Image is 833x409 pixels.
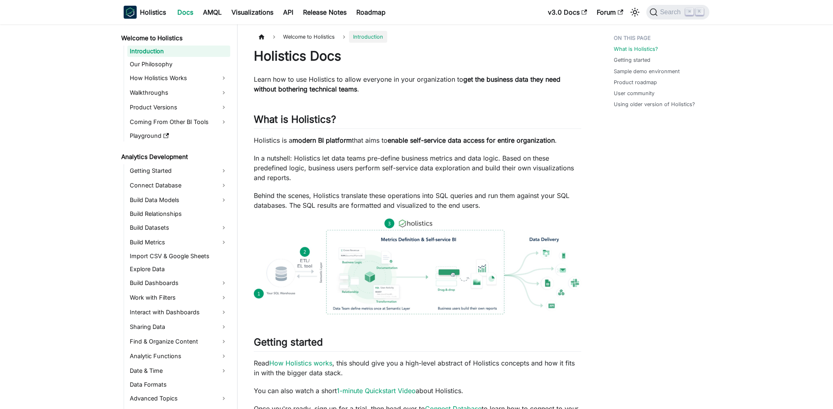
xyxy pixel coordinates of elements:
b: Holistics [140,7,166,17]
a: How Holistics works [269,359,332,367]
span: Welcome to Holistics [279,31,339,43]
a: Product Versions [127,101,230,114]
button: Search (Command+K) [646,5,709,20]
a: User community [614,89,654,97]
kbd: K [696,8,704,15]
a: Data Formats [127,379,230,390]
a: API [278,6,298,19]
a: Sharing Data [127,320,230,333]
a: Introduction [127,46,230,57]
a: Explore Data [127,263,230,275]
p: In a nutshell: Holistics let data teams pre-define business metrics and data logic. Based on thes... [254,153,581,183]
strong: enable self-service data access for entire organization [388,136,555,144]
a: Build Data Models [127,194,230,207]
a: Forum [592,6,628,19]
nav: Breadcrumbs [254,31,581,43]
a: HolisticsHolistics [124,6,166,19]
p: Read , this should give you a high-level abstract of Holistics concepts and how it fits in with t... [254,358,581,378]
a: Import CSV & Google Sheets [127,250,230,262]
a: Connect Database [127,179,230,192]
a: Release Notes [298,6,351,19]
button: Switch between dark and light mode (currently light mode) [628,6,641,19]
a: Getting Started [127,164,230,177]
span: Introduction [349,31,387,43]
a: What is Holistics? [614,45,658,53]
p: You can also watch a short about Holistics. [254,386,581,396]
a: Walkthroughs [127,86,230,99]
h2: Getting started [254,336,581,352]
a: 1-minute Quickstart Video [337,387,416,395]
span: Search [658,9,686,16]
a: Playground [127,130,230,141]
a: Roadmap [351,6,390,19]
strong: modern BI platform [292,136,352,144]
a: v3.0 Docs [543,6,592,19]
a: Coming From Other BI Tools [127,115,230,128]
a: Sample demo environment [614,67,680,75]
a: Build Datasets [127,221,230,234]
a: Our Philosophy [127,59,230,70]
a: Visualizations [227,6,278,19]
a: Analytics Development [119,151,230,163]
a: Analytic Functions [127,350,230,363]
kbd: ⌘ [685,8,693,15]
a: Getting started [614,56,650,64]
a: Work with Filters [127,291,230,304]
p: Behind the scenes, Holistics translate these operations into SQL queries and run them against you... [254,191,581,210]
a: Build Dashboards [127,276,230,289]
a: Product roadmap [614,78,657,86]
p: Learn how to use Holistics to allow everyone in your organization to . [254,74,581,94]
a: Build Metrics [127,236,230,249]
a: Advanced Topics [127,392,230,405]
a: Home page [254,31,269,43]
a: Find & Organize Content [127,335,230,348]
p: Holistics is a that aims to . [254,135,581,145]
a: Interact with Dashboards [127,306,230,319]
a: Docs [172,6,198,19]
a: Welcome to Holistics [119,33,230,44]
a: Using older version of Holistics? [614,100,695,108]
h2: What is Holistics? [254,113,581,129]
h1: Holistics Docs [254,48,581,64]
a: AMQL [198,6,227,19]
img: Holistics [124,6,137,19]
a: Date & Time [127,364,230,377]
img: How Holistics fits in your Data Stack [254,218,581,314]
a: Build Relationships [127,208,230,220]
a: How Holistics Works [127,72,230,85]
nav: Docs sidebar [116,24,238,409]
